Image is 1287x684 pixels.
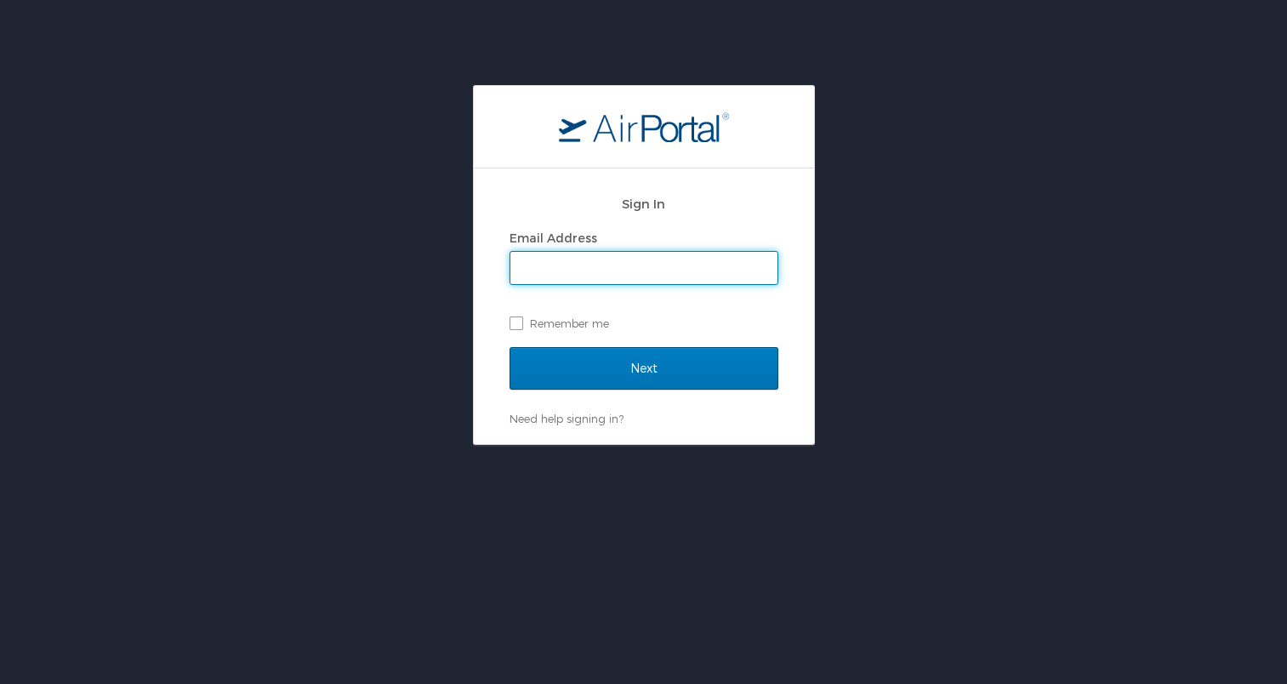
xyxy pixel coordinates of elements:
label: Email Address [510,231,597,245]
img: logo [559,111,729,142]
a: Need help signing in? [510,412,624,425]
input: Next [510,347,778,390]
label: Remember me [510,311,778,336]
h2: Sign In [510,194,778,214]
